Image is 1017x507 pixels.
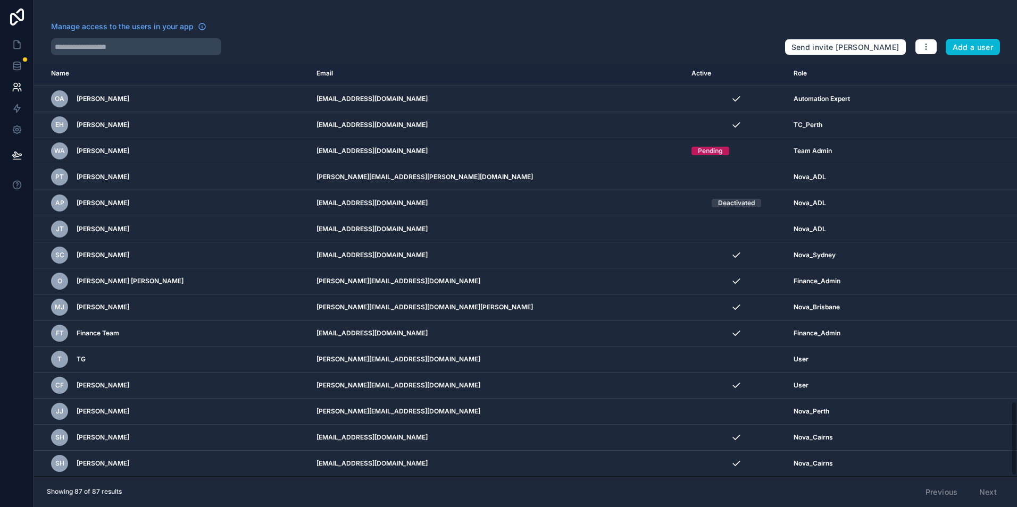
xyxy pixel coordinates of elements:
span: [PERSON_NAME] [77,147,129,155]
td: [EMAIL_ADDRESS][DOMAIN_NAME] [310,138,685,164]
span: Nova_ADL [794,199,826,207]
span: T [57,355,62,364]
span: Nova_ADL [794,225,826,233]
td: [PERSON_NAME][EMAIL_ADDRESS][DOMAIN_NAME][PERSON_NAME] [310,294,685,320]
span: [PERSON_NAME] [77,121,129,129]
td: [EMAIL_ADDRESS][DOMAIN_NAME] [310,86,685,112]
td: [EMAIL_ADDRESS][DOMAIN_NAME] [310,320,685,347]
span: Automation Expert [794,95,850,103]
span: [PERSON_NAME] [77,433,129,442]
span: CF [55,381,64,390]
td: [EMAIL_ADDRESS][DOMAIN_NAME] [310,190,685,216]
span: [PERSON_NAME] [77,251,129,259]
span: JJ [56,407,63,416]
span: Finance_Admin [794,277,840,285]
span: [PERSON_NAME] [77,459,129,468]
span: FT [56,329,64,337]
span: [PERSON_NAME] [77,381,129,390]
span: SH [55,433,64,442]
span: User [794,381,808,390]
td: [EMAIL_ADDRESS][DOMAIN_NAME] [310,112,685,138]
span: Finance Team [77,329,119,337]
td: [PERSON_NAME][EMAIL_ADDRESS][DOMAIN_NAME] [310,373,685,399]
div: scrollable content [34,64,1017,476]
span: PT [55,173,64,181]
td: [PERSON_NAME][EMAIL_ADDRESS][DOMAIN_NAME] [310,268,685,294]
td: [PERSON_NAME][EMAIL_ADDRESS][DOMAIN_NAME] [310,347,685,373]
th: Email [310,64,685,83]
span: SH [55,459,64,468]
span: Nova_Cairns [794,433,833,442]
span: TG [77,355,86,364]
span: Nova_Sydney [794,251,836,259]
th: Active [685,64,787,83]
span: MJ [55,303,64,311]
span: [PERSON_NAME] [77,225,129,233]
span: Nova_ADL [794,173,826,181]
div: Deactivated [718,199,755,207]
span: Showing 87 of 87 results [47,487,122,496]
span: [PERSON_NAME] [77,303,129,311]
button: Add a user [946,39,1001,56]
span: EH [55,121,64,129]
th: Role [787,64,979,83]
span: Nova_Cairns [794,459,833,468]
div: Pending [698,147,723,155]
a: Manage access to the users in your app [51,21,206,32]
span: [PERSON_NAME] [77,407,129,416]
span: Team Admin [794,147,832,155]
span: JT [56,225,64,233]
span: [PERSON_NAME] [77,173,129,181]
span: O [57,277,62,285]
td: [EMAIL_ADDRESS][DOMAIN_NAME] [310,216,685,242]
span: Nova_Brisbane [794,303,840,311]
span: WA [54,147,65,155]
span: [PERSON_NAME] [PERSON_NAME] [77,277,184,285]
span: AP [55,199,64,207]
span: [PERSON_NAME] [77,199,129,207]
td: [PERSON_NAME][EMAIL_ADDRESS][DOMAIN_NAME] [310,399,685,425]
td: [EMAIL_ADDRESS][DOMAIN_NAME] [310,425,685,451]
span: [PERSON_NAME] [77,95,129,103]
td: [EMAIL_ADDRESS][DOMAIN_NAME] [310,451,685,477]
button: Send invite [PERSON_NAME] [785,39,906,56]
span: TC_Perth [794,121,822,129]
span: User [794,355,808,364]
td: [PERSON_NAME][EMAIL_ADDRESS][PERSON_NAME][DOMAIN_NAME] [310,164,685,190]
span: Nova_Perth [794,407,829,416]
td: [EMAIL_ADDRESS][DOMAIN_NAME] [310,242,685,268]
span: Manage access to the users in your app [51,21,194,32]
span: OA [55,95,64,103]
span: Finance_Admin [794,329,840,337]
span: SC [55,251,64,259]
th: Name [34,64,310,83]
